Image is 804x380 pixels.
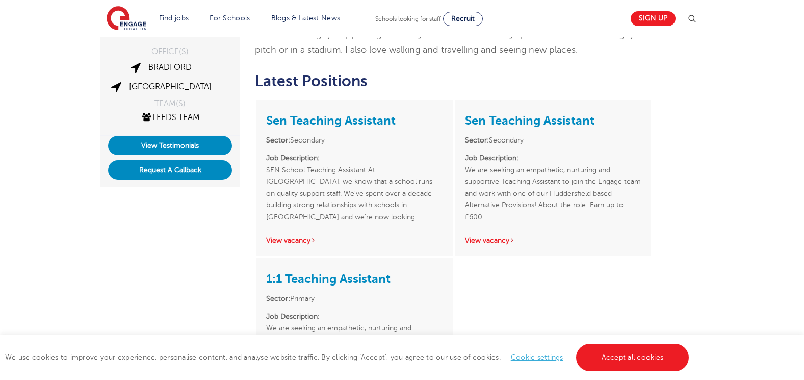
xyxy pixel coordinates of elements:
[266,295,290,302] strong: Sector:
[465,154,518,162] strong: Job Description:
[210,14,250,22] a: For Schools
[266,272,391,286] a: 1:1 Teaching Assistant
[266,293,442,304] li: Primary
[631,11,676,26] a: Sign up
[108,47,232,56] div: OFFICE(S)
[465,134,641,146] li: Secondary
[255,73,652,90] h2: Latest Positions
[108,160,232,180] button: Request A Callback
[159,14,189,22] a: Find jobs
[107,6,146,32] img: Engage Education
[266,154,320,162] strong: Job Description:
[108,100,232,108] div: TEAM(S)
[266,134,442,146] li: Secondary
[141,113,200,122] a: Leeds Team
[451,15,475,22] span: Recruit
[375,15,441,22] span: Schools looking for staff
[266,136,290,144] strong: Sector:
[465,136,489,144] strong: Sector:
[148,63,192,72] a: Bradford
[576,344,689,371] a: Accept all cookies
[266,236,316,244] a: View vacancy
[108,136,232,155] a: View Testimonials
[443,12,483,26] a: Recruit
[465,236,515,244] a: View vacancy
[129,82,212,91] a: [GEOGRAPHIC_DATA]
[465,113,594,128] a: Sen Teaching Assistant
[266,313,320,320] strong: Job Description:
[511,353,563,361] a: Cookie settings
[5,353,691,361] span: We use cookies to improve your experience, personalise content, and analyse website traffic. By c...
[465,152,641,223] p: We are seeking an empathetic, nurturing and supportive Teaching Assistant to join the Engage team...
[266,113,396,128] a: Sen Teaching Assistant
[255,27,652,57] p: I am an avid rugby-supporting mum. My weekends are usually spent on the side of a rugby pitch or ...
[266,152,442,223] p: SEN School Teaching Assistant At [GEOGRAPHIC_DATA], we know that a school runs on quality support...
[271,14,341,22] a: Blogs & Latest News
